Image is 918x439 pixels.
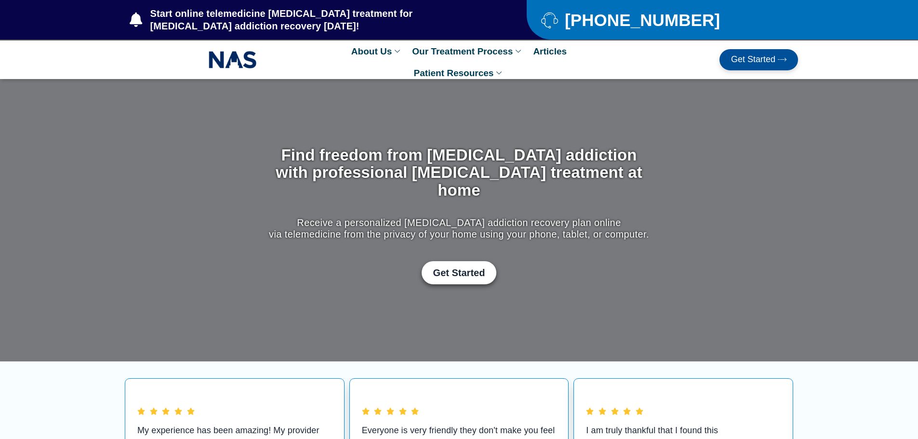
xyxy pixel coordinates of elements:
a: Start online telemedicine [MEDICAL_DATA] treatment for [MEDICAL_DATA] addiction recovery [DATE]! [130,7,488,32]
a: Our Treatment Process [407,40,528,62]
a: Patient Resources [409,62,509,84]
a: Articles [528,40,572,62]
span: Get Started [433,267,485,279]
a: About Us [346,40,407,62]
a: [PHONE_NUMBER] [541,12,774,28]
span: Get Started [731,55,775,65]
a: Get Started [422,261,497,284]
a: Get Started [719,49,798,70]
div: Get Started with Suboxone Treatment by filling-out this new patient packet form [266,261,652,284]
h1: Find freedom from [MEDICAL_DATA] addiction with professional [MEDICAL_DATA] treatment at home [266,146,652,199]
span: Start online telemedicine [MEDICAL_DATA] treatment for [MEDICAL_DATA] addiction recovery [DATE]! [148,7,489,32]
img: NAS_email_signature-removebg-preview.png [209,49,257,71]
span: [PHONE_NUMBER] [562,14,720,26]
p: Receive a personalized [MEDICAL_DATA] addiction recovery plan online via telemedicine from the pr... [266,217,652,240]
